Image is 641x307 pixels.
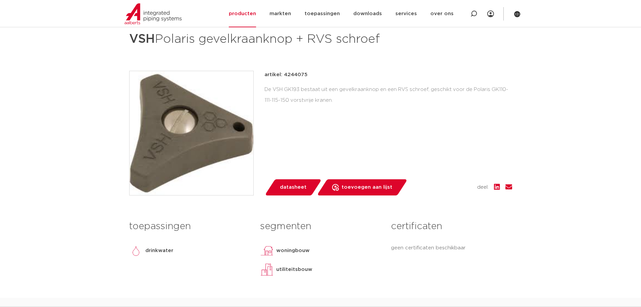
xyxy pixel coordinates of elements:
[260,263,274,276] img: utiliteitsbouw
[129,220,250,233] h3: toepassingen
[260,220,381,233] h3: segmenten
[280,182,307,193] span: datasheet
[391,244,512,252] p: geen certificaten beschikbaar
[477,183,489,191] span: deel:
[276,266,312,274] p: utiliteitsbouw
[391,220,512,233] h3: certificaten
[130,71,253,195] img: Product Image for VSH Polaris gevelkraanknop + RVS schroef
[260,244,274,257] img: woningbouw
[129,244,143,257] img: drinkwater
[145,247,173,255] p: drinkwater
[264,84,512,106] div: De VSH GK193 bestaat uit een gevelkraanknop en een RVS schroef, geschikt voor de Polaris GK110-11...
[264,179,322,195] a: datasheet
[276,247,310,255] p: woningbouw
[264,71,308,79] p: artikel: 4244075
[129,33,155,45] strong: VSH
[342,182,392,193] span: toevoegen aan lijst
[129,29,382,49] h1: Polaris gevelkraanknop + RVS schroef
